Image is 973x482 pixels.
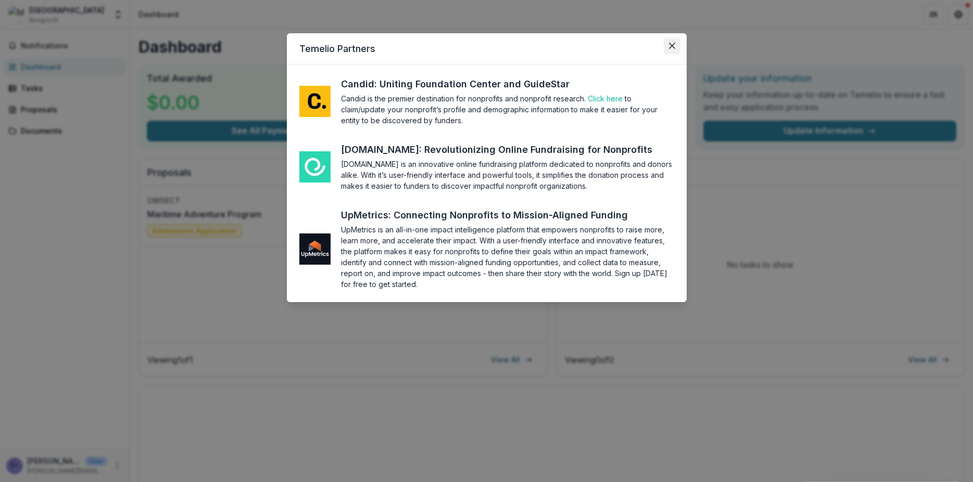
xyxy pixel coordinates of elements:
[341,224,674,290] section: UpMetrics is an all-in-one impact intelligence platform that empowers nonprofits to raise more, l...
[341,159,674,191] section: [DOMAIN_NAME] is an innovative online fundraising platform dedicated to nonprofits and donors ali...
[287,33,687,64] header: Temelio Partners
[299,151,331,183] img: me
[299,233,331,265] img: me
[341,93,674,126] section: Candid is the premier destination for nonprofits and nonprofit research. to claim/update your non...
[341,208,647,222] a: UpMetrics: Connecting Nonprofits to Mission-Aligned Funding
[299,86,331,117] img: me
[588,94,623,103] a: Click here
[341,77,589,91] a: Candid: Uniting Foundation Center and GuideStar
[664,37,680,54] button: Close
[341,142,672,157] a: [DOMAIN_NAME]: Revolutionizing Online Fundraising for Nonprofits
